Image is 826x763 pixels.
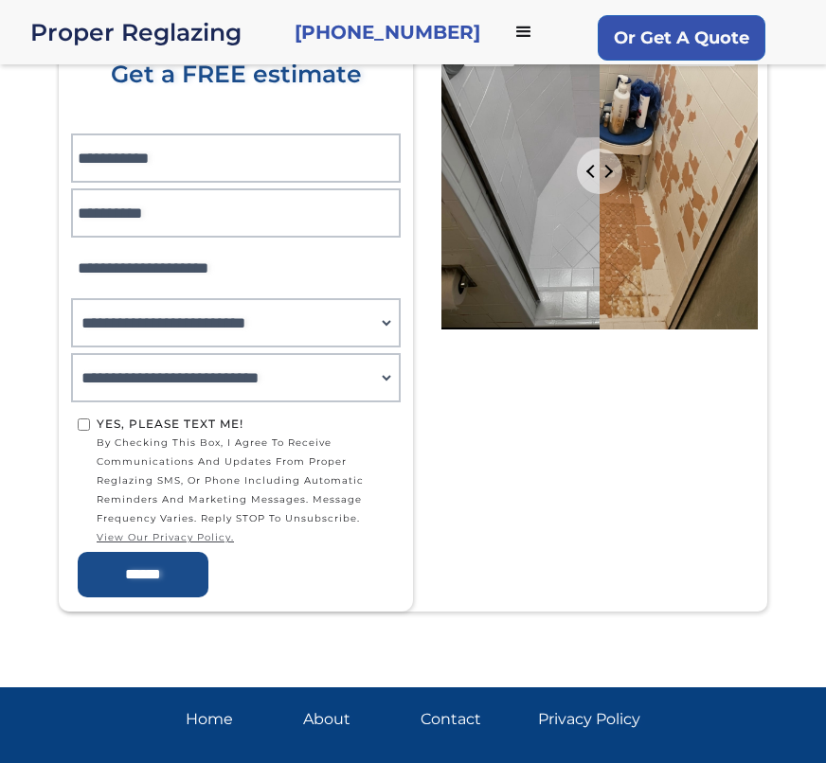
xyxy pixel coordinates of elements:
[97,528,394,547] a: view our privacy policy.
[303,706,405,733] a: About
[421,706,523,733] a: Contact
[598,15,765,61] a: Or Get A Quote
[78,61,394,140] div: Get a FREE estimate
[538,706,640,733] a: Privacy Policy
[78,418,90,431] input: Yes, Please text me!by checking this box, I agree to receive communications and updates from Prop...
[495,4,552,61] div: menu
[30,19,279,45] div: Proper Reglazing
[68,61,404,597] form: Home page form
[295,19,480,45] a: [PHONE_NUMBER]
[30,19,279,45] a: home
[97,434,394,547] span: by checking this box, I agree to receive communications and updates from Proper Reglazing SMS, or...
[186,706,288,733] a: Home
[97,415,394,434] div: Yes, Please text me!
